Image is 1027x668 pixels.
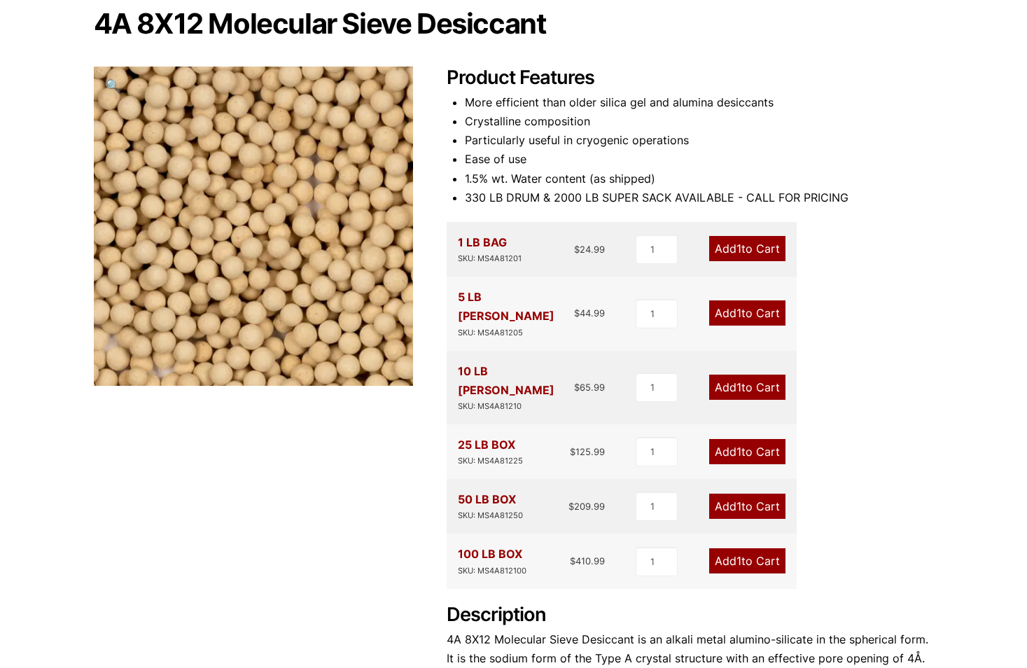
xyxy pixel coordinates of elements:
[568,501,574,512] span: $
[465,169,934,188] li: 1.5% wt. Water content (as shipped)
[458,490,523,522] div: 50 LB BOX
[458,564,526,578] div: SKU: MS4A812100
[574,244,580,255] span: $
[458,400,575,413] div: SKU: MS4A81210
[709,375,785,400] a: Add1to Cart
[458,436,523,468] div: 25 LB BOX
[574,382,605,393] bdi: 65.99
[458,454,523,468] div: SKU: MS4A81225
[570,446,575,457] span: $
[736,380,741,394] span: 1
[736,306,741,320] span: 1
[465,93,934,112] li: More efficient than older silica gel and alumina desiccants
[570,446,605,457] bdi: 125.99
[94,67,132,105] a: View full-screen image gallery
[736,242,741,256] span: 1
[709,236,785,261] a: Add1to Cart
[458,362,575,413] div: 10 LB [PERSON_NAME]
[458,252,522,265] div: SKU: MS4A81201
[736,445,741,459] span: 1
[458,326,575,340] div: SKU: MS4A81205
[458,288,575,339] div: 5 LB [PERSON_NAME]
[568,501,605,512] bdi: 209.99
[458,545,526,577] div: 100 LB BOX
[709,300,785,326] a: Add1to Cart
[458,509,523,522] div: SKU: MS4A81250
[465,112,934,131] li: Crystalline composition
[570,555,605,566] bdi: 410.99
[709,439,785,464] a: Add1to Cart
[736,499,741,513] span: 1
[447,604,934,627] h2: Description
[574,244,605,255] bdi: 24.99
[709,494,785,519] a: Add1to Cart
[465,131,934,150] li: Particularly useful in cryogenic operations
[574,307,580,319] span: $
[94,9,934,39] h1: 4A 8X12 Molecular Sieve Desiccant
[574,307,605,319] bdi: 44.99
[465,188,934,207] li: 330 LB DRUM & 2000 LB SUPER SACK AVAILABLE - CALL FOR PRICING
[447,67,934,90] h2: Product Features
[736,554,741,568] span: 1
[105,78,121,93] span: 🔍
[709,548,785,573] a: Add1to Cart
[465,150,934,169] li: Ease of use
[574,382,580,393] span: $
[570,555,575,566] span: $
[458,233,522,265] div: 1 LB BAG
